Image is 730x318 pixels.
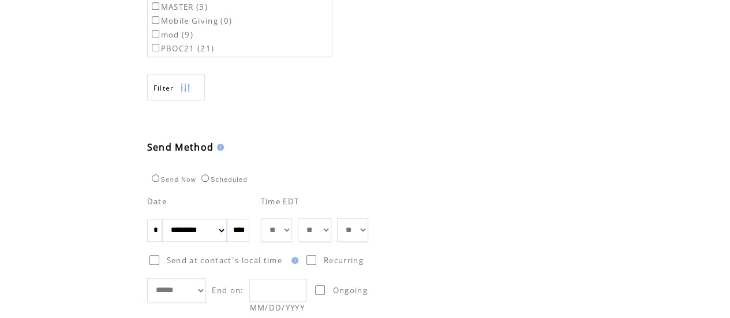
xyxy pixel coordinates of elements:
label: Send Now [149,176,196,183]
label: Scheduled [199,176,248,183]
input: Send Now [152,174,159,182]
label: PBOC21 (21) [149,43,215,54]
span: End on: [212,285,244,295]
input: mod (9) [152,30,159,38]
span: Time EDT [261,196,300,207]
span: Send Method [147,141,214,154]
span: Ongoing [332,285,367,295]
img: help.gif [214,144,224,151]
a: Filter [147,74,205,100]
span: Show filters [154,83,174,93]
img: filters.png [180,75,190,101]
input: Scheduled [201,174,209,182]
input: PBOC21 (21) [152,44,159,51]
img: help.gif [288,257,298,264]
input: Mobile Giving (0) [152,16,159,24]
input: MASTER (3) [152,2,159,10]
span: MM/DD/YYYY [249,302,304,313]
label: mod (9) [149,29,193,40]
label: Mobile Giving (0) [149,16,233,26]
span: Date [147,196,167,207]
span: Send at contact`s local time [167,255,282,265]
span: Recurring [324,255,364,265]
label: MASTER (3) [149,2,208,12]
